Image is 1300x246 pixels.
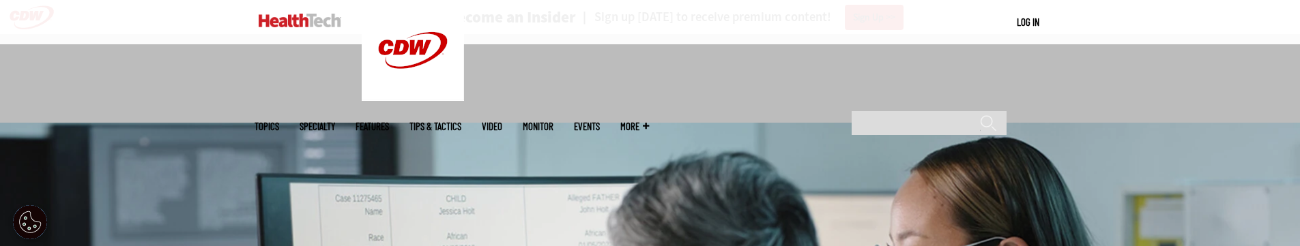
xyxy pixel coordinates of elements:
a: Log in [1017,16,1039,28]
div: User menu [1017,15,1039,29]
a: MonITor [523,121,553,132]
a: Events [574,121,600,132]
span: Specialty [300,121,335,132]
span: More [620,121,649,132]
a: Features [356,121,389,132]
a: Tips & Tactics [409,121,461,132]
span: Topics [255,121,279,132]
button: Open Preferences [13,205,47,239]
a: CDW [362,90,464,104]
img: Home [259,14,341,27]
a: Video [482,121,502,132]
div: Cookie Settings [13,205,47,239]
